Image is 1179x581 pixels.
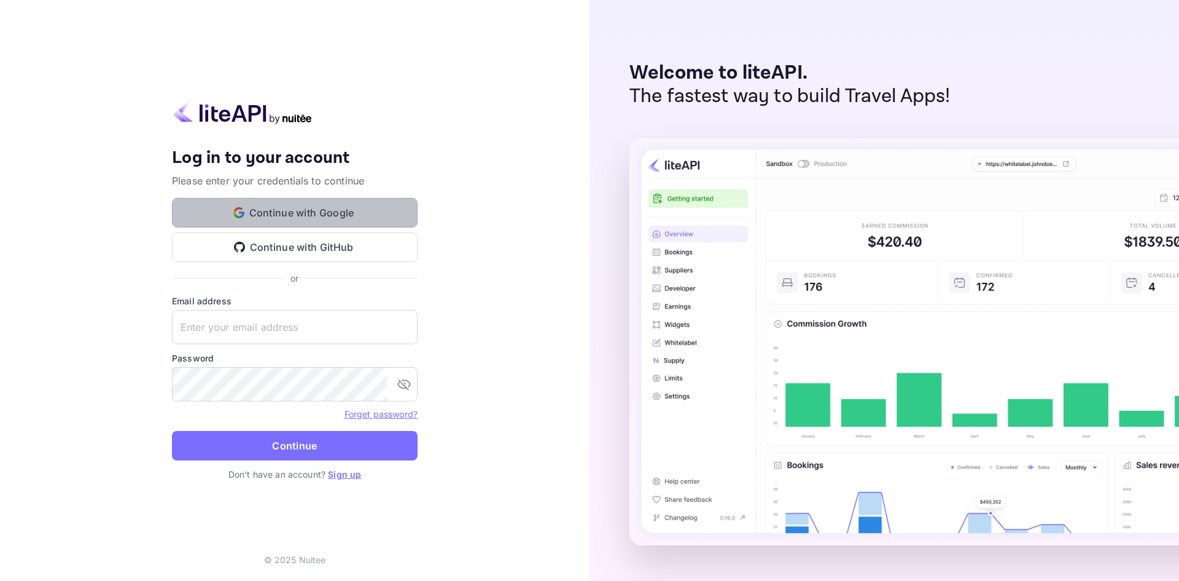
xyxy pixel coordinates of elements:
[344,408,418,420] a: Forget password?
[344,409,418,419] a: Forget password?
[328,469,361,480] a: Sign up
[629,61,951,85] p: Welcome to liteAPI.
[172,232,418,262] button: Continue with GitHub
[172,148,418,169] h4: Log in to your account
[629,85,951,108] p: The fastest way to build Travel Apps!
[172,100,313,124] img: liteapi
[172,198,418,227] button: Continue with Google
[264,553,326,566] p: © 2025 Nuitee
[172,352,418,365] label: Password
[172,310,418,344] input: Enter your email address
[172,468,418,481] p: Don't have an account?
[172,431,418,460] button: Continue
[172,173,418,188] p: Please enter your credentials to continue
[290,272,298,285] p: or
[392,372,416,397] button: toggle password visibility
[172,294,418,307] label: Email address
